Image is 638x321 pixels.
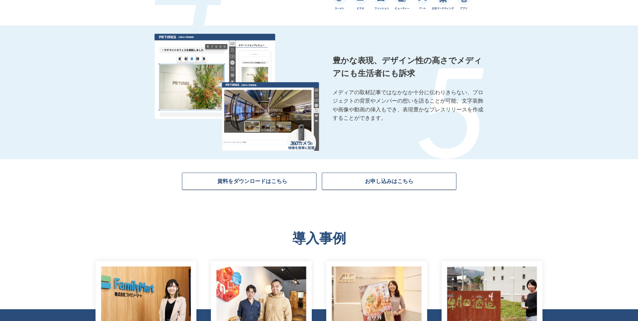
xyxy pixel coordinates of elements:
[117,230,521,246] h2: 導入事例
[322,173,456,190] a: お申し込みはこちら
[333,54,484,80] p: 豊かな表現、デザイン性の高さでメディアにも生活者にも訴求
[217,178,287,184] span: 資料をダウンロードはこちら
[154,34,319,151] img: 豊かな表現、デザイン性の高さでメディアにも生活者にも訴求
[182,173,316,190] a: 資料をダウンロードはこちら
[333,88,484,122] p: メディアの取材記事ではなかなか十分に伝わりきらない、プロジェクトの背景やメンバーの想いを語ることが可能。文字装飾や画像や動画の挿入もでき、表現豊かなプレスリリースを作成することができます。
